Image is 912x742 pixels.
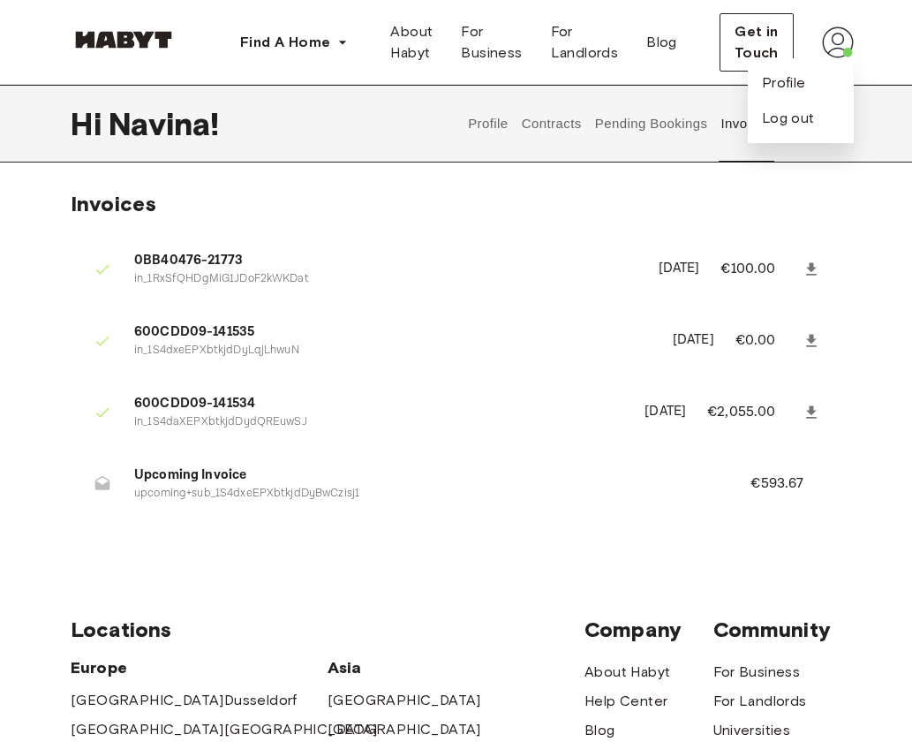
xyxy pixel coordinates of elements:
[551,21,619,64] span: For Landlords
[673,330,714,351] p: [DATE]
[584,691,667,712] a: Help Center
[713,720,791,741] a: Universities
[762,72,806,94] a: Profile
[461,21,522,64] span: For Business
[134,414,623,431] p: in_1S4daXEPXbtkjdDydQREuwSJ
[462,85,841,163] div: user profile tabs
[644,402,686,422] p: [DATE]
[109,105,219,142] span: Navina !
[71,719,224,740] a: [GEOGRAPHIC_DATA]
[466,85,511,163] button: Profile
[537,14,633,71] a: For Landlords
[71,105,109,142] span: Hi
[632,14,691,71] a: Blog
[584,720,615,741] a: Blog
[328,719,481,740] a: [GEOGRAPHIC_DATA]
[226,25,362,60] button: Find A Home
[328,657,456,678] span: Asia
[71,31,177,49] img: Habyt
[376,14,447,71] a: About Habyt
[134,486,708,503] p: upcoming+sub_1S4dxeEPXbtkjdDyBwCzisj1
[134,271,637,288] p: in_1RxSfQHDgMiG1JDoF2kWKDat
[584,662,670,683] a: About Habyt
[519,85,584,163] button: Contracts
[224,719,378,740] a: [GEOGRAPHIC_DATA]
[750,473,827,495] p: €593.67
[71,617,584,643] span: Locations
[720,259,799,280] p: €100.00
[713,691,807,712] a: For Landlords
[713,617,842,643] span: Community
[822,26,854,58] img: avatar
[720,13,794,72] button: Get in Touch
[707,402,799,423] p: €2,055.00
[224,690,298,711] a: Dusseldorf
[735,21,779,64] span: Get in Touch
[713,662,801,683] a: For Business
[71,191,156,216] span: Invoices
[592,85,710,163] button: Pending Bookings
[447,14,536,71] a: For Business
[762,108,815,129] button: Log out
[134,322,652,343] span: 600CDD09-141535
[134,251,637,271] span: 0BB40476-21773
[240,32,330,53] span: Find A Home
[584,617,713,643] span: Company
[134,394,623,414] span: 600CDD09-141534
[390,21,433,64] span: About Habyt
[735,330,799,352] p: €0.00
[646,32,677,53] span: Blog
[134,466,708,486] span: Upcoming Invoice
[328,690,481,711] a: [GEOGRAPHIC_DATA]
[134,343,652,360] p: in_1S4dxeEPXbtkjdDyLqjLhwuN
[659,259,700,279] p: [DATE]
[71,690,224,711] a: [GEOGRAPHIC_DATA]
[719,85,774,163] button: Invoices
[71,657,328,678] span: Europe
